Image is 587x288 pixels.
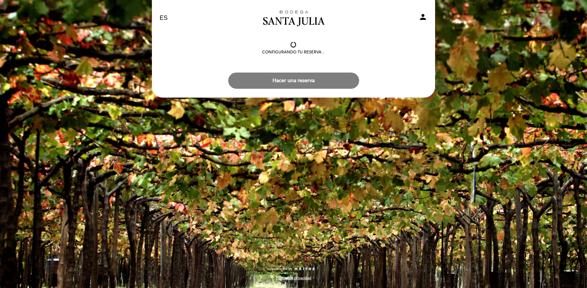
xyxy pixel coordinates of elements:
button: person [418,13,427,24]
a: Bodega Santa [PERSON_NAME] [247,8,340,28]
a: Política de privacidad [276,275,311,281]
a: powered by [272,266,315,271]
div: Configurando tu reserva... [262,49,325,55]
i: person [418,13,427,21]
button: Hacer una reserva [228,73,359,89]
span: powered by [272,266,292,271]
img: MEITRE [294,267,315,271]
